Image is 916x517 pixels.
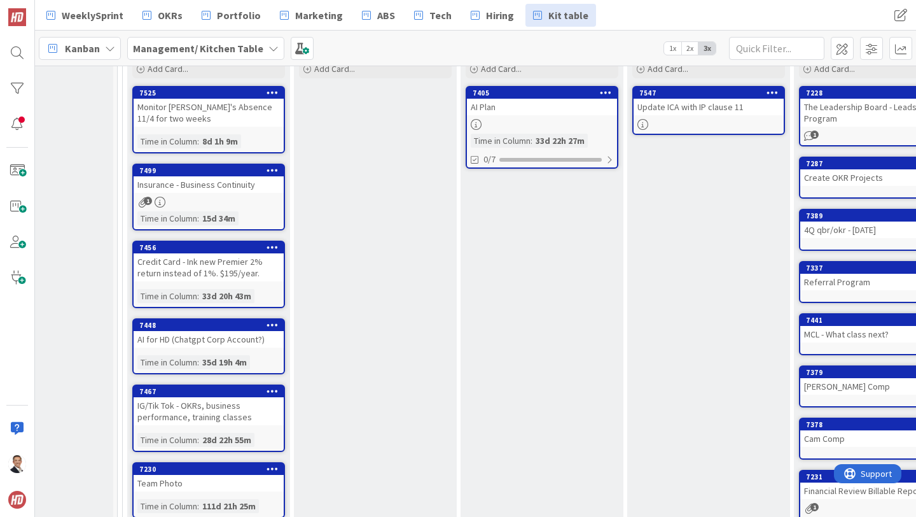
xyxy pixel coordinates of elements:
span: Add Card... [148,63,188,74]
span: Support [27,2,58,17]
span: Kanban [65,41,100,56]
span: Portfolio [217,8,261,23]
a: Marketing [272,4,350,27]
span: : [197,433,199,447]
span: 1 [810,503,819,511]
span: Marketing [295,8,343,23]
span: OKRs [158,8,183,23]
div: Time in Column [137,499,197,513]
div: 33d 22h 27m [532,134,588,148]
span: 3x [698,42,716,55]
span: : [197,289,199,303]
div: 7525 [139,89,284,97]
b: Management/ Kitchen Table [133,42,263,55]
span: Add Card... [314,63,355,74]
span: Tech [429,8,452,23]
a: ABS [354,4,403,27]
a: WeeklySprint [39,4,131,27]
div: 111d 21h 25m [199,499,259,513]
div: Credit Card - Ink new Premier 2% return instead of 1%. $195/year. [134,253,284,281]
span: Add Card... [481,63,522,74]
span: : [197,211,199,225]
div: 7456Credit Card - Ink new Premier 2% return instead of 1%. $195/year. [134,242,284,281]
span: WeeklySprint [62,8,123,23]
span: Hiring [486,8,514,23]
div: IG/Tik Tok - OKRs, business performance, training classes [134,397,284,425]
div: Time in Column [137,289,197,303]
div: 7448AI for HD (Chatgpt Corp Account?) [134,320,284,348]
input: Quick Filter... [729,37,824,60]
div: Time in Column [137,211,197,225]
div: 7547 [639,89,784,97]
div: 7405 [467,87,617,99]
div: Time in Column [137,355,197,369]
span: Add Card... [648,63,688,74]
div: 7230Team Photo [134,464,284,492]
span: : [197,355,199,369]
div: Time in Column [137,433,197,447]
div: 28d 22h 55m [199,433,254,447]
a: Tech [406,4,459,27]
span: ABS [377,8,395,23]
div: 7448 [134,320,284,331]
span: : [531,134,532,148]
div: 7525 [134,87,284,99]
div: 7405AI Plan [467,87,617,115]
span: : [197,134,199,148]
div: 7448 [139,321,284,330]
div: 33d 20h 43m [199,289,254,303]
div: 15d 34m [199,211,239,225]
a: Hiring [463,4,522,27]
a: Portfolio [194,4,268,27]
img: Visit kanbanzone.com [8,8,26,26]
div: 7230 [139,465,284,474]
div: AI for HD (Chatgpt Corp Account?) [134,331,284,348]
span: 1x [664,42,681,55]
div: 7467 [134,386,284,397]
div: 7456 [134,242,284,253]
div: 7456 [139,243,284,252]
div: 7525Monitor [PERSON_NAME]'s Absence 11/4 for two weeks [134,87,284,127]
img: SL [8,455,26,473]
span: 2x [681,42,698,55]
span: Kit table [548,8,588,23]
div: 7499Insurance - Business Continuity [134,165,284,193]
a: Kit table [525,4,596,27]
div: Time in Column [137,134,197,148]
span: 0/7 [483,153,496,166]
div: 7230 [134,464,284,475]
img: avatar [8,491,26,509]
div: 7499 [139,166,284,175]
span: : [197,499,199,513]
span: Add Card... [814,63,855,74]
div: Monitor [PERSON_NAME]'s Absence 11/4 for two weeks [134,99,284,127]
div: Time in Column [471,134,531,148]
div: 7405 [473,89,617,97]
span: 1 [144,197,152,205]
div: 7547 [634,87,784,99]
div: 35d 19h 4m [199,355,250,369]
div: 7499 [134,165,284,176]
div: Update ICA with IP clause 11 [634,99,784,115]
div: Team Photo [134,475,284,492]
div: Insurance - Business Continuity [134,176,284,193]
a: OKRs [135,4,190,27]
div: AI Plan [467,99,617,115]
div: 7547Update ICA with IP clause 11 [634,87,784,115]
div: 7467IG/Tik Tok - OKRs, business performance, training classes [134,386,284,425]
div: 8d 1h 9m [199,134,241,148]
div: 7467 [139,387,284,396]
span: 1 [810,131,819,139]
